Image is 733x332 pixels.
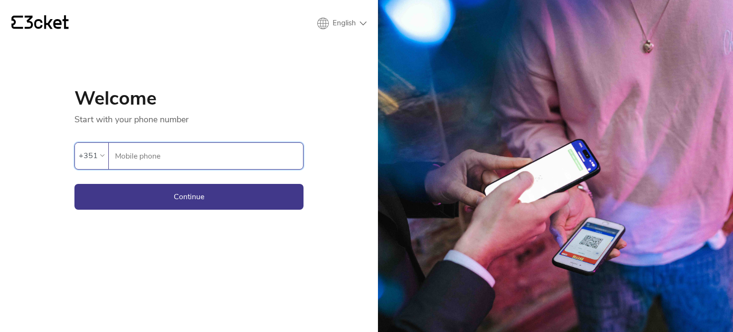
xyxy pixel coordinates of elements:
h1: Welcome [74,89,304,108]
a: {' '} [11,15,69,32]
p: Start with your phone number [74,108,304,125]
button: Continue [74,184,304,210]
div: +351 [79,149,98,163]
label: Mobile phone [109,143,303,170]
g: {' '} [11,16,23,29]
input: Mobile phone [115,143,303,169]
